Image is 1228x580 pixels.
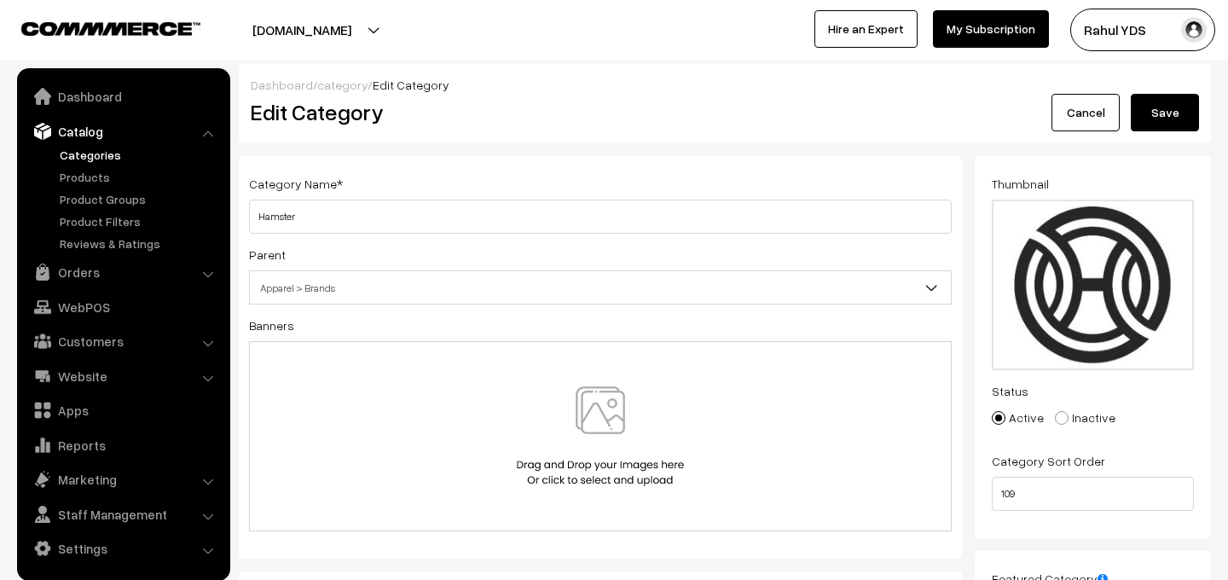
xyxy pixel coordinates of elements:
a: Categories [55,146,224,164]
label: Active [992,409,1044,426]
img: user [1181,17,1207,43]
a: Dashboard [21,81,224,112]
a: Staff Management [21,499,224,530]
a: My Subscription [933,10,1049,48]
a: Settings [21,533,224,564]
a: category [317,78,368,92]
a: COMMMERCE [21,17,171,38]
img: COMMMERCE [21,22,200,35]
a: Products [55,168,224,186]
a: Orders [21,257,224,287]
label: Status [992,382,1028,400]
a: WebPOS [21,292,224,322]
label: Category Sort Order [992,452,1105,470]
input: Category Name [249,200,952,234]
input: Enter Number [992,477,1195,511]
a: Apps [21,395,224,426]
label: Category Name [249,175,343,193]
a: Reviews & Ratings [55,235,224,252]
a: Cancel [1051,94,1120,131]
h2: Edit Category [251,99,956,125]
label: Inactive [1055,409,1115,426]
a: Product Groups [55,190,224,208]
span: Apparel > Brands [249,270,952,304]
a: Hire an Expert [814,10,918,48]
button: [DOMAIN_NAME] [193,9,411,51]
label: Banners [249,316,294,334]
a: Product Filters [55,212,224,230]
span: Apparel > Brands [250,273,951,303]
label: Thumbnail [992,175,1049,193]
span: Edit Category [373,78,449,92]
a: Customers [21,326,224,357]
div: / / [251,76,1199,94]
a: Dashboard [251,78,313,92]
a: Catalog [21,116,224,147]
label: Parent [249,246,286,264]
a: Website [21,361,224,391]
button: Save [1131,94,1199,131]
a: Reports [21,430,224,461]
a: Marketing [21,464,224,495]
button: Rahul YDS [1070,9,1215,51]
